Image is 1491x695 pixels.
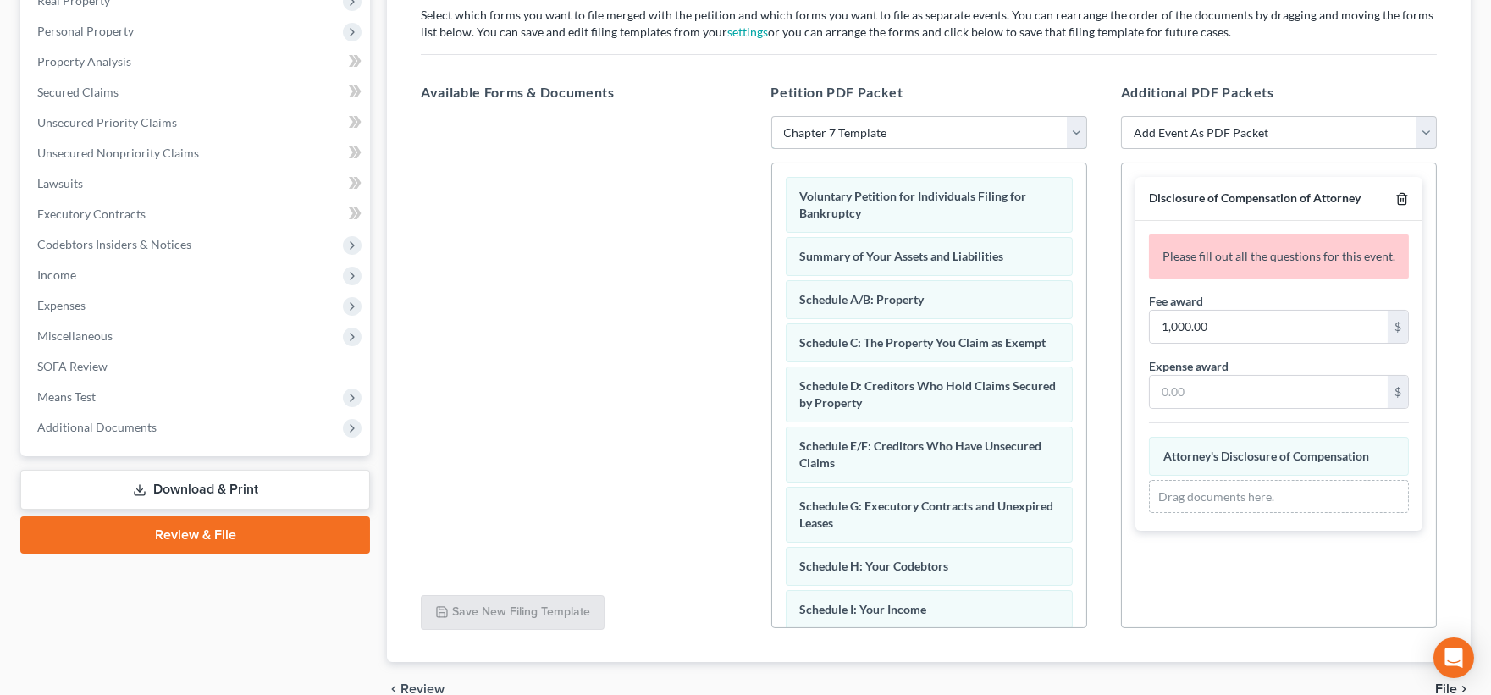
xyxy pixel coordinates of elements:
[1162,249,1395,263] span: Please fill out all the questions for this event.
[800,602,927,616] span: Schedule I: Your Income
[24,108,370,138] a: Unsecured Priority Claims
[1163,449,1369,463] span: Attorney's Disclosure of Compensation
[37,298,86,312] span: Expenses
[37,237,191,251] span: Codebtors Insiders & Notices
[800,249,1004,263] span: Summary of Your Assets and Liabilities
[1149,357,1229,375] label: Expense award
[800,499,1054,530] span: Schedule G: Executory Contracts and Unexpired Leases
[37,176,83,190] span: Lawsuits
[37,115,177,130] span: Unsecured Priority Claims
[37,85,119,99] span: Secured Claims
[727,25,768,39] a: settings
[37,24,134,38] span: Personal Property
[24,199,370,229] a: Executory Contracts
[1149,190,1361,205] span: Disclosure of Compensation of Attorney
[37,54,131,69] span: Property Analysis
[37,146,199,160] span: Unsecured Nonpriority Claims
[800,559,949,573] span: Schedule H: Your Codebtors
[37,420,157,434] span: Additional Documents
[1150,311,1388,343] input: 0.00
[421,82,737,102] h5: Available Forms & Documents
[24,138,370,168] a: Unsecured Nonpriority Claims
[37,359,108,373] span: SOFA Review
[800,189,1027,220] span: Voluntary Petition for Individuals Filing for Bankruptcy
[1149,292,1203,310] label: Fee award
[1121,82,1437,102] h5: Additional PDF Packets
[24,168,370,199] a: Lawsuits
[20,516,370,554] a: Review & File
[20,470,370,510] a: Download & Print
[24,77,370,108] a: Secured Claims
[1150,376,1388,408] input: 0.00
[37,268,76,282] span: Income
[37,389,96,404] span: Means Test
[421,595,605,631] button: Save New Filing Template
[24,47,370,77] a: Property Analysis
[800,439,1042,470] span: Schedule E/F: Creditors Who Have Unsecured Claims
[800,335,1046,350] span: Schedule C: The Property You Claim as Exempt
[1149,480,1409,514] div: Drag documents here.
[1388,376,1408,408] div: $
[37,207,146,221] span: Executory Contracts
[1433,637,1474,678] div: Open Intercom Messenger
[800,378,1057,410] span: Schedule D: Creditors Who Hold Claims Secured by Property
[24,351,370,382] a: SOFA Review
[800,292,925,306] span: Schedule A/B: Property
[771,84,903,100] span: Petition PDF Packet
[37,328,113,343] span: Miscellaneous
[421,7,1437,41] p: Select which forms you want to file merged with the petition and which forms you want to file as ...
[1388,311,1408,343] div: $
